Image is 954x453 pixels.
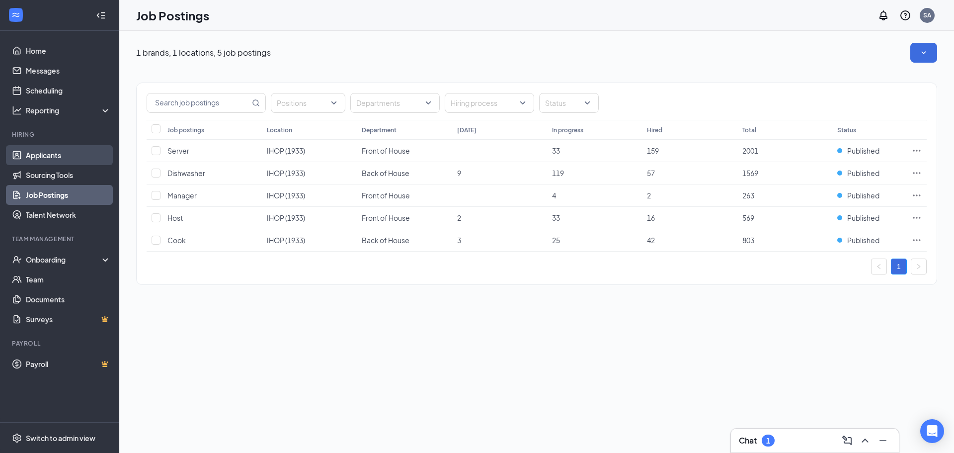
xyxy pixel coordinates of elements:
[875,433,891,449] button: Minimize
[642,120,737,140] th: Hired
[912,213,922,223] svg: Ellipses
[26,433,95,443] div: Switch to admin view
[167,191,197,200] span: Manager
[267,191,305,200] span: IHOP (1933)
[26,61,111,81] a: Messages
[362,191,410,200] span: Front of House
[552,169,564,178] span: 119
[877,435,889,447] svg: Minimize
[739,435,757,446] h3: Chat
[912,168,922,178] svg: Ellipses
[262,140,357,162] td: IHOP (1933)
[26,205,111,225] a: Talent Network
[452,120,547,140] th: [DATE]
[857,433,873,449] button: ChevronUp
[742,191,754,200] span: 263
[891,259,906,274] a: 1
[26,255,102,265] div: Onboarding
[12,339,109,348] div: Payroll
[552,146,560,155] span: 33
[647,146,659,155] span: 159
[26,185,111,205] a: Job Postings
[26,289,111,309] a: Documents
[457,169,461,178] span: 9
[96,10,106,20] svg: Collapse
[12,433,22,443] svg: Settings
[357,140,452,162] td: Front of House
[136,7,209,24] h1: Job Postings
[847,190,879,200] span: Published
[920,419,944,443] div: Open Intercom Messenger
[839,433,855,449] button: ComposeMessage
[742,169,758,178] span: 1569
[167,126,204,134] div: Job postings
[552,213,560,222] span: 33
[766,437,770,445] div: 1
[877,9,889,21] svg: Notifications
[871,259,887,274] button: left
[167,236,186,245] span: Cook
[899,9,911,21] svg: QuestionInfo
[357,229,452,252] td: Back of House
[891,259,907,274] li: 1
[262,229,357,252] td: IHOP (1933)
[847,168,879,178] span: Published
[457,213,461,222] span: 2
[911,259,927,274] button: right
[919,48,929,58] svg: SmallChevronDown
[859,435,871,447] svg: ChevronUp
[26,105,111,115] div: Reporting
[167,146,189,155] span: Server
[362,146,410,155] span: Front of House
[552,236,560,245] span: 25
[26,309,111,329] a: SurveysCrown
[847,235,879,245] span: Published
[916,264,922,270] span: right
[252,99,260,107] svg: MagnifyingGlass
[12,105,22,115] svg: Analysis
[742,146,758,155] span: 2001
[647,191,651,200] span: 2
[26,145,111,165] a: Applicants
[552,191,556,200] span: 4
[847,146,879,156] span: Published
[362,169,409,178] span: Back of House
[841,435,853,447] svg: ComposeMessage
[26,81,111,100] a: Scheduling
[26,165,111,185] a: Sourcing Tools
[876,264,882,270] span: left
[12,130,109,139] div: Hiring
[912,190,922,200] svg: Ellipses
[362,126,397,134] div: Department
[923,11,931,19] div: SA
[357,162,452,184] td: Back of House
[26,41,111,61] a: Home
[12,235,109,243] div: Team Management
[362,213,410,222] span: Front of House
[167,169,205,178] span: Dishwasher
[742,236,754,245] span: 803
[136,47,271,58] p: 1 brands, 1 locations, 5 job postings
[647,236,655,245] span: 42
[910,43,937,63] button: SmallChevronDown
[357,207,452,229] td: Front of House
[12,255,22,265] svg: UserCheck
[11,10,21,20] svg: WorkstreamLogo
[267,126,292,134] div: Location
[832,120,907,140] th: Status
[912,235,922,245] svg: Ellipses
[26,354,111,374] a: PayrollCrown
[262,207,357,229] td: IHOP (1933)
[167,213,183,222] span: Host
[742,213,754,222] span: 569
[737,120,832,140] th: Total
[267,213,305,222] span: IHOP (1933)
[267,169,305,178] span: IHOP (1933)
[262,184,357,207] td: IHOP (1933)
[362,236,409,245] span: Back of House
[262,162,357,184] td: IHOP (1933)
[847,213,879,223] span: Published
[457,236,461,245] span: 3
[912,146,922,156] svg: Ellipses
[267,236,305,245] span: IHOP (1933)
